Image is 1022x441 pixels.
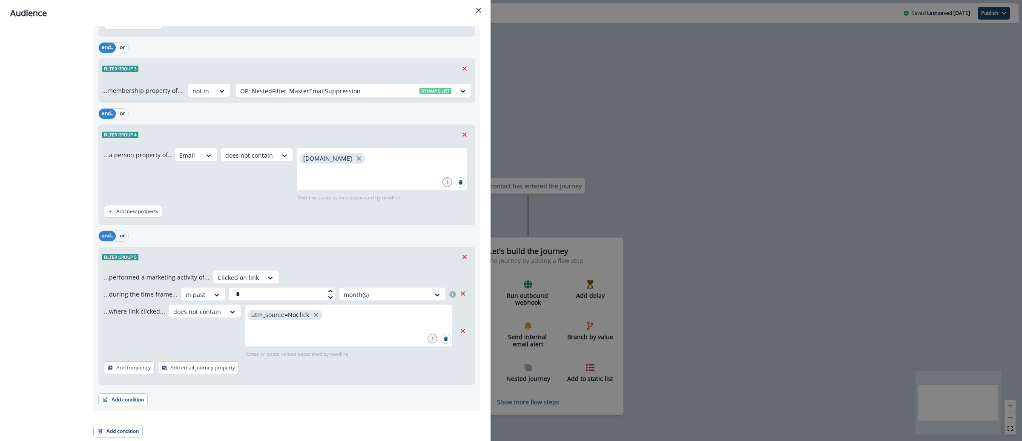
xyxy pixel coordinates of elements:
button: Add new property [104,205,162,218]
p: utm_source=NoClick [251,311,309,319]
span: Filter group 5 [102,254,138,260]
p: ...where link clicked... [104,307,165,316]
button: and.. [99,43,116,53]
div: Audience [10,7,480,20]
p: Add new property [116,208,158,214]
p: Enter or paste values separated by newline [244,350,350,358]
button: Add condition [98,393,148,406]
button: Remove [456,287,470,300]
button: or [116,43,129,53]
button: Remove [458,128,471,141]
div: 1 [442,177,452,187]
p: Add email journey property [170,365,235,371]
p: Enter or paste values separated by newline [296,194,402,202]
span: Filter group 4 [102,132,138,138]
button: close [355,154,363,163]
p: ...performed a marketing activity of... [104,273,210,282]
button: Add email journey property [158,361,239,374]
button: or [116,231,129,241]
button: Search [441,334,451,344]
p: ...membership property of... [102,86,183,95]
div: 1 [428,334,437,343]
button: and.. [99,231,116,241]
p: [DOMAIN_NAME] [303,155,352,162]
p: Add new property [116,20,158,26]
p: ...a person property of... [104,150,173,159]
p: Add frequency [116,365,151,371]
button: Add condition [93,425,143,438]
p: ...during the time frame... [104,290,178,299]
button: Close [472,3,485,17]
button: Remove [458,251,471,263]
button: close [312,311,320,319]
button: Add frequency [104,361,155,374]
button: and.. [99,109,116,119]
button: or [116,109,129,119]
span: Filter group 3 [102,66,138,72]
button: Remove [456,325,470,337]
button: Search [456,177,466,187]
button: Remove [458,62,471,75]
